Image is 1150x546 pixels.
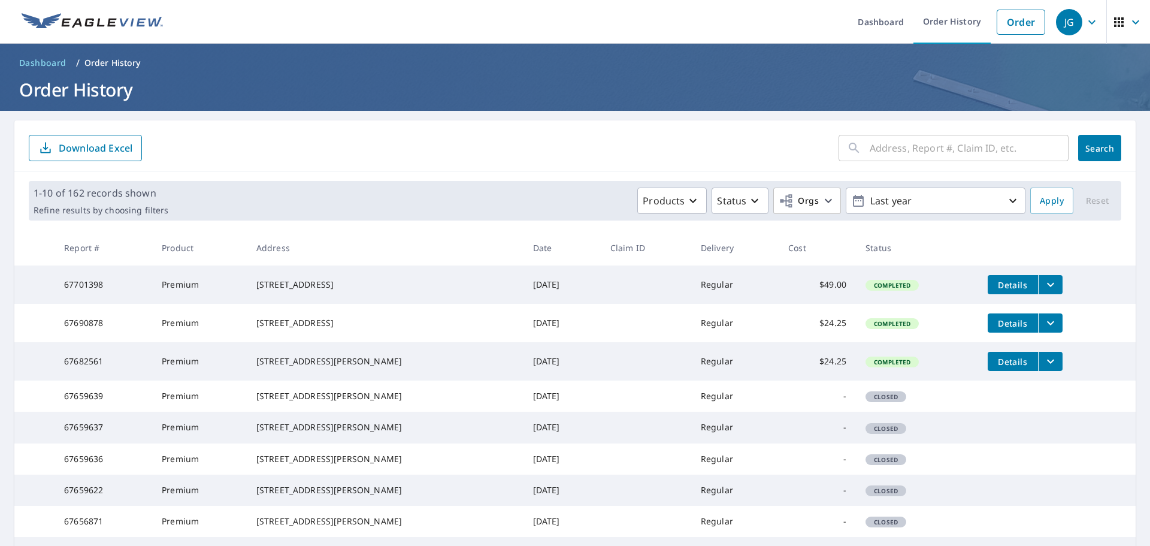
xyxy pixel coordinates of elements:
td: 67659622 [55,475,152,506]
td: [DATE] [523,304,601,342]
td: [DATE] [523,506,601,537]
span: Closed [867,455,905,464]
td: $24.25 [779,304,856,342]
td: 67690878 [55,304,152,342]
td: Premium [152,444,247,475]
div: [STREET_ADDRESS][PERSON_NAME] [256,515,514,527]
div: [STREET_ADDRESS][PERSON_NAME] [256,355,514,367]
nav: breadcrumb [14,53,1136,73]
th: Date [523,230,601,266]
p: Download Excel [59,141,132,155]
th: Product [152,230,247,266]
a: Dashboard [14,53,71,73]
td: - [779,412,856,443]
p: Products [643,194,685,208]
th: Address [247,230,523,266]
button: Orgs [773,188,841,214]
span: Completed [867,281,918,289]
div: [STREET_ADDRESS] [256,279,514,291]
th: Cost [779,230,856,266]
td: [DATE] [523,266,601,304]
div: [STREET_ADDRESS][PERSON_NAME] [256,484,514,496]
td: - [779,444,856,475]
button: Download Excel [29,135,142,161]
td: - [779,475,856,506]
img: EV Logo [22,13,163,31]
button: Last year [846,188,1025,214]
th: Report # [55,230,152,266]
p: Last year [865,191,1006,212]
input: Address, Report #, Claim ID, etc. [870,131,1069,165]
td: - [779,381,856,412]
td: [DATE] [523,381,601,412]
h1: Order History [14,77,1136,102]
button: detailsBtn-67682561 [988,352,1038,371]
td: Premium [152,342,247,381]
span: Details [995,279,1031,291]
td: [DATE] [523,342,601,381]
button: Search [1078,135,1121,161]
td: Regular [691,266,779,304]
td: Premium [152,412,247,443]
span: Completed [867,358,918,366]
td: Regular [691,412,779,443]
td: Regular [691,475,779,506]
div: [STREET_ADDRESS][PERSON_NAME] [256,453,514,465]
span: Closed [867,424,905,433]
td: Premium [152,381,247,412]
p: 1-10 of 162 records shown [34,186,168,200]
th: Delivery [691,230,779,266]
td: 67659639 [55,381,152,412]
span: Details [995,356,1031,367]
td: Regular [691,506,779,537]
th: Status [856,230,978,266]
td: Regular [691,304,779,342]
span: Closed [867,393,905,401]
td: Premium [152,304,247,342]
td: Regular [691,342,779,381]
td: Regular [691,381,779,412]
button: filesDropdownBtn-67690878 [1038,313,1063,333]
td: - [779,506,856,537]
span: Search [1088,143,1112,154]
span: Dashboard [19,57,66,69]
td: Premium [152,475,247,506]
div: [STREET_ADDRESS] [256,317,514,329]
p: Order History [84,57,141,69]
td: $49.00 [779,266,856,304]
td: Premium [152,266,247,304]
div: JG [1056,9,1082,35]
button: filesDropdownBtn-67682561 [1038,352,1063,371]
td: Premium [152,506,247,537]
td: 67682561 [55,342,152,381]
div: [STREET_ADDRESS][PERSON_NAME] [256,390,514,402]
p: Refine results by choosing filters [34,205,168,216]
td: $24.25 [779,342,856,381]
button: detailsBtn-67701398 [988,275,1038,294]
td: [DATE] [523,444,601,475]
span: Closed [867,518,905,526]
button: filesDropdownBtn-67701398 [1038,275,1063,294]
button: Status [712,188,768,214]
td: [DATE] [523,412,601,443]
td: 67659636 [55,444,152,475]
td: [DATE] [523,475,601,506]
button: detailsBtn-67690878 [988,313,1038,333]
button: Products [637,188,707,214]
span: Details [995,318,1031,329]
a: Order [997,10,1045,35]
td: 67659637 [55,412,152,443]
span: Apply [1040,194,1064,209]
button: Apply [1030,188,1073,214]
span: Closed [867,487,905,495]
th: Claim ID [601,230,691,266]
span: Completed [867,319,918,328]
p: Status [717,194,746,208]
td: Regular [691,444,779,475]
div: [STREET_ADDRESS][PERSON_NAME] [256,421,514,433]
span: Orgs [779,194,819,209]
td: 67656871 [55,506,152,537]
li: / [76,56,80,70]
td: 67701398 [55,266,152,304]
